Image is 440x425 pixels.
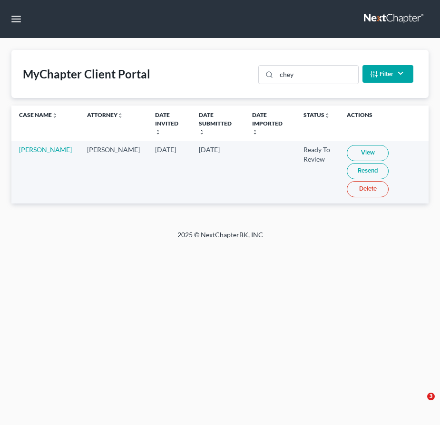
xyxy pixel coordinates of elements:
a: Delete [347,181,389,197]
a: Date Invitedunfold_more [155,111,178,135]
i: unfold_more [155,129,161,135]
a: [PERSON_NAME] [19,145,72,154]
td: [PERSON_NAME] [79,141,147,203]
a: Attorneyunfold_more [87,111,123,118]
a: Date Importedunfold_more [252,111,283,135]
span: [DATE] [199,145,220,154]
a: Resend [347,163,389,179]
span: [DATE] [155,145,176,154]
button: Filter [362,65,413,83]
div: MyChapter Client Portal [23,67,150,82]
a: Case Nameunfold_more [19,111,58,118]
i: unfold_more [52,113,58,118]
i: unfold_more [252,129,258,135]
a: Date Submittedunfold_more [199,111,232,135]
td: Ready To Review [296,141,340,203]
input: Search... [276,66,358,84]
div: 2025 © NextChapterBK, INC [49,230,391,247]
span: 3 [427,393,435,400]
i: unfold_more [117,113,123,118]
a: Statusunfold_more [303,111,330,118]
iframe: Intercom live chat [408,393,430,415]
a: View [347,145,389,161]
i: unfold_more [324,113,330,118]
i: unfold_more [199,129,205,135]
th: Actions [339,106,429,141]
